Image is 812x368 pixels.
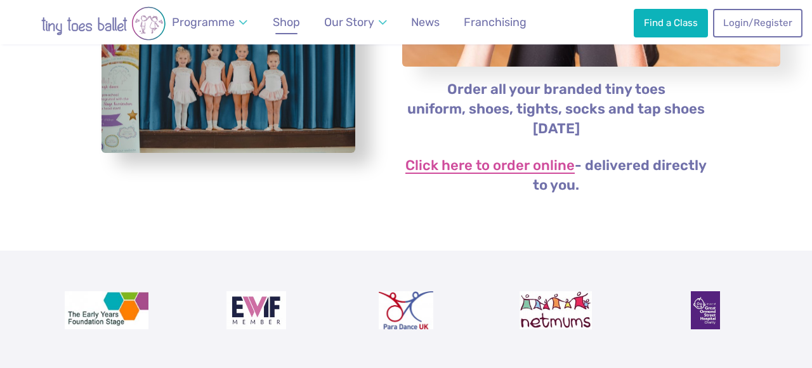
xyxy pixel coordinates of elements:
[273,15,300,29] span: Shop
[172,15,235,29] span: Programme
[458,8,532,37] a: Franchising
[65,291,148,329] img: The Early Years Foundation Stage
[464,15,527,29] span: Franchising
[405,159,575,174] a: Click here to order online
[634,9,707,37] a: Find a Class
[226,291,287,329] img: Encouraging Women Into Franchising
[267,8,306,37] a: Shop
[402,80,710,139] p: Order all your branded tiny toes uniform, shoes, tights, socks and tap shoes [DATE]
[318,8,393,37] a: Our Story
[405,8,445,37] a: News
[166,8,254,37] a: Programme
[101,11,355,154] a: View full-size image
[15,6,192,41] img: tiny toes ballet
[324,15,374,29] span: Our Story
[713,9,802,37] a: Login/Register
[411,15,440,29] span: News
[379,291,433,329] img: Para Dance UK
[402,156,710,195] p: - delivered directly to you.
